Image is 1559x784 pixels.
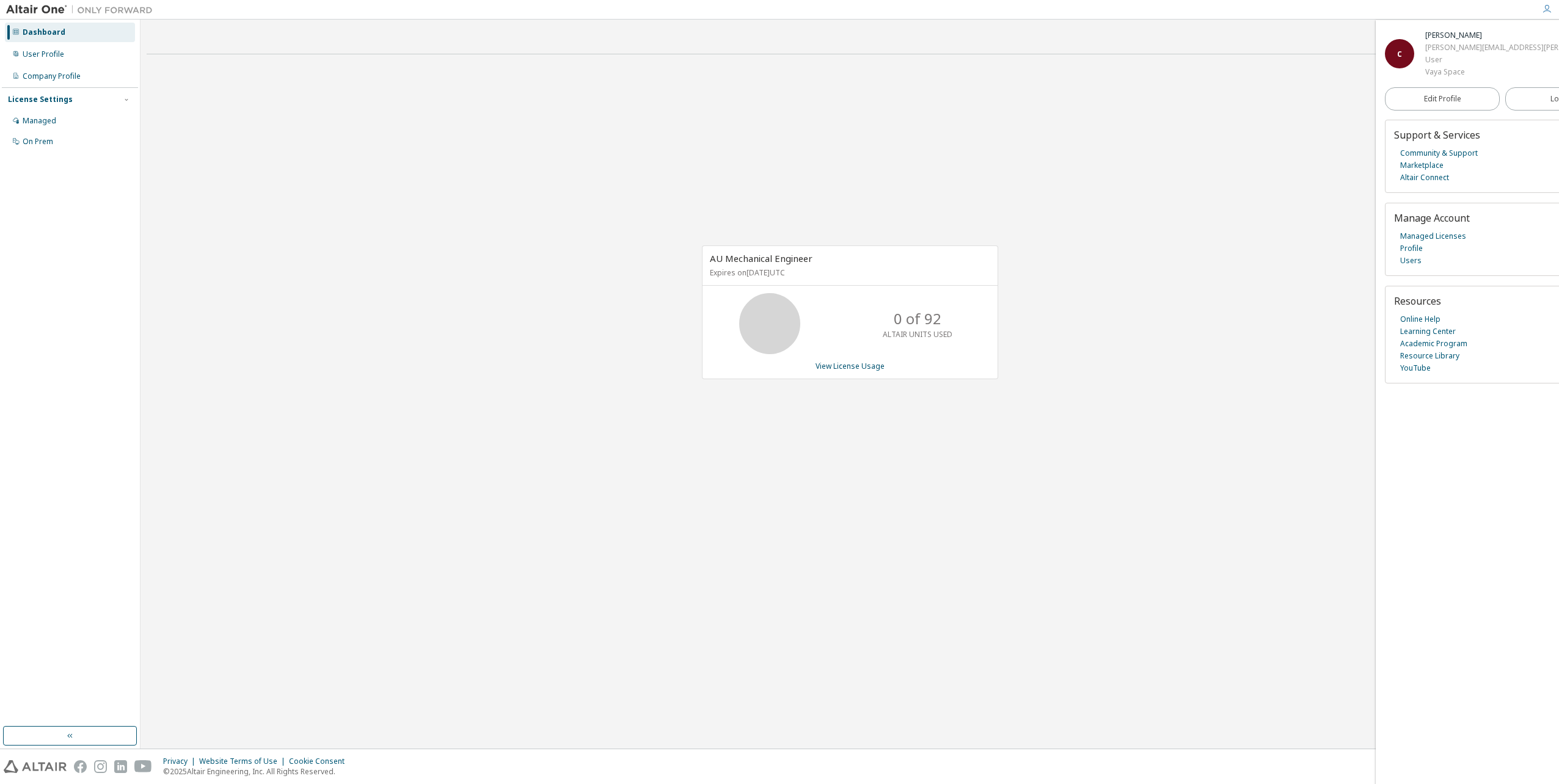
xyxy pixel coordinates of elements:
[710,267,987,278] p: Expires on [DATE] UTC
[23,27,65,37] div: Dashboard
[4,760,67,773] img: altair_logo.svg
[163,766,352,777] p: © 2025 Altair Engineering, Inc. All Rights Reserved.
[1397,49,1402,59] span: C
[114,760,127,773] img: linkedin.svg
[1400,172,1449,184] a: Altair Connect
[1400,255,1422,267] a: Users
[8,95,73,104] div: License Settings
[74,760,87,773] img: facebook.svg
[1400,325,1456,338] a: Learning Center
[94,760,107,773] img: instagram.svg
[1400,159,1444,172] a: Marketplace
[1394,294,1441,308] span: Resources
[23,49,64,59] div: User Profile
[1394,128,1480,142] span: Support & Services
[1400,147,1478,159] a: Community & Support
[23,116,56,126] div: Managed
[1400,362,1431,374] a: YouTube
[6,4,159,16] img: Altair One
[894,308,941,329] p: 0 of 92
[1385,87,1500,111] a: Edit Profile
[816,361,885,371] a: View License Usage
[1394,211,1470,225] span: Manage Account
[23,137,53,147] div: On Prem
[1400,338,1467,350] a: Academic Program
[710,252,812,264] span: AU Mechanical Engineer
[883,329,952,339] p: ALTAIR UNITS USED
[23,71,81,81] div: Company Profile
[1424,94,1461,104] span: Edit Profile
[1400,313,1440,325] a: Online Help
[1400,230,1466,242] a: Managed Licenses
[199,757,289,766] div: Website Terms of Use
[163,757,199,766] div: Privacy
[134,760,152,773] img: youtube.svg
[1400,350,1459,362] a: Resource Library
[289,757,352,766] div: Cookie Consent
[1400,242,1423,255] a: Profile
